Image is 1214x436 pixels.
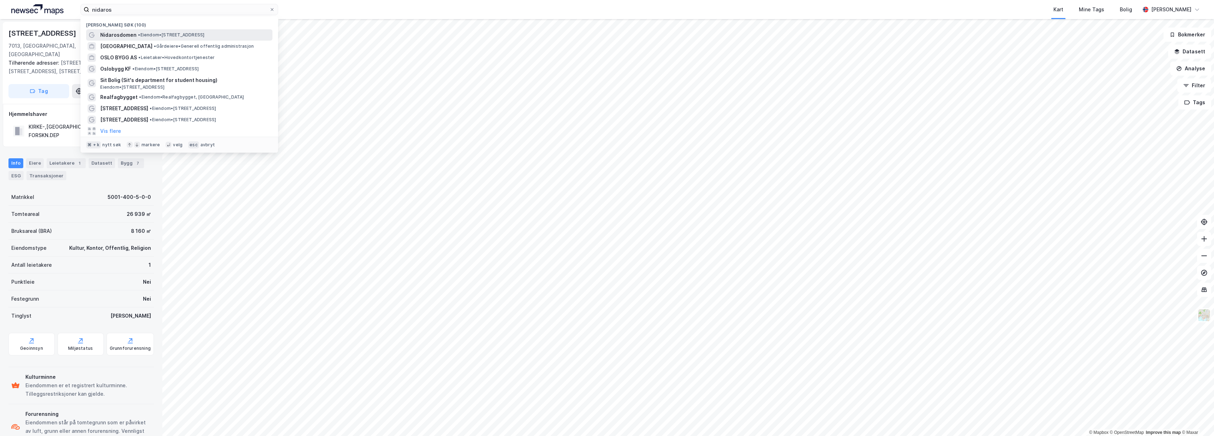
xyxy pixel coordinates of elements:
[127,210,151,218] div: 26 939 ㎡
[118,158,144,168] div: Bygg
[150,106,152,111] span: •
[86,141,101,148] div: ⌘ + k
[11,227,52,235] div: Bruksareal (BRA)
[25,381,151,398] div: Eiendommen er et registrert kulturminne. Tilleggsrestriksjoner kan gjelde.
[68,346,93,351] div: Miljøstatus
[1146,430,1181,435] a: Improve this map
[139,94,244,100] span: Eiendom • Realfagbygget, [GEOGRAPHIC_DATA]
[1168,45,1211,59] button: Datasett
[100,31,137,39] span: Nidarosdomen
[100,42,152,51] span: [GEOGRAPHIC_DATA]
[25,410,151,418] div: Forurensning
[138,32,140,37] span: •
[100,84,164,90] span: Eiendom • [STREET_ADDRESS]
[134,160,141,167] div: 7
[150,106,216,111] span: Eiendom • [STREET_ADDRESS]
[1151,5,1191,14] div: [PERSON_NAME]
[47,158,86,168] div: Leietakere
[1178,95,1211,110] button: Tags
[26,171,66,180] div: Transaksjoner
[8,59,148,76] div: [STREET_ADDRESS], [STREET_ADDRESS], [STREET_ADDRESS]
[200,142,215,148] div: avbryt
[76,160,83,167] div: 1
[139,94,141,100] span: •
[150,117,152,122] span: •
[173,142,182,148] div: velg
[69,244,151,252] div: Kultur, Kontor, Offentlig, Religion
[131,227,151,235] div: 8 160 ㎡
[29,123,136,140] div: KIRKE-,[GEOGRAPHIC_DATA]OG FORSKN.DEP
[1110,430,1144,435] a: OpenStreetMap
[80,17,278,29] div: [PERSON_NAME] søk (100)
[150,117,216,123] span: Eiendom • [STREET_ADDRESS]
[20,346,43,351] div: Geoinnsyn
[11,244,47,252] div: Eiendomstype
[8,84,69,98] button: Tag
[1079,5,1104,14] div: Mine Tags
[1089,430,1108,435] a: Mapbox
[11,261,52,269] div: Antall leietakere
[138,55,215,60] span: Leietaker • Hovedkontortjenester
[110,346,151,351] div: Grunnforurensning
[1179,402,1214,436] iframe: Chat Widget
[142,142,160,148] div: markere
[100,127,121,135] button: Vis flere
[188,141,199,148] div: esc
[149,261,151,269] div: 1
[8,28,78,39] div: [STREET_ADDRESS]
[1164,28,1211,42] button: Bokmerker
[132,66,199,72] span: Eiendom • [STREET_ADDRESS]
[11,295,39,303] div: Festegrunn
[143,278,151,286] div: Nei
[100,93,138,101] span: Realfagbygget
[143,295,151,303] div: Nei
[100,65,131,73] span: Oslobygg KF
[89,158,115,168] div: Datasett
[138,32,204,38] span: Eiendom • [STREET_ADDRESS]
[26,158,44,168] div: Eiere
[1179,402,1214,436] div: Kontrollprogram for chat
[89,4,269,15] input: Søk på adresse, matrikkel, gårdeiere, leietakere eller personer
[8,158,23,168] div: Info
[154,43,156,49] span: •
[8,42,100,59] div: 7013, [GEOGRAPHIC_DATA], [GEOGRAPHIC_DATA]
[138,55,140,60] span: •
[11,193,34,201] div: Matrikkel
[11,4,64,15] img: logo.a4113a55bc3d86da70a041830d287a7e.svg
[1053,5,1063,14] div: Kart
[1170,61,1211,76] button: Analyse
[11,210,40,218] div: Tomteareal
[9,110,154,118] div: Hjemmelshaver
[100,116,148,124] span: [STREET_ADDRESS]
[25,373,151,381] div: Kulturminne
[11,312,31,320] div: Tinglyst
[102,142,121,148] div: nytt søk
[1197,308,1211,322] img: Z
[8,171,24,180] div: ESG
[100,53,137,62] span: OSLO BYGG AS
[110,312,151,320] div: [PERSON_NAME]
[100,76,270,84] span: Sit Bolig (Sit's department for student housing)
[8,60,61,66] span: Tilhørende adresser:
[108,193,151,201] div: 5001-400-5-0-0
[1120,5,1132,14] div: Bolig
[1177,78,1211,93] button: Filter
[154,43,254,49] span: Gårdeiere • Generell offentlig administrasjon
[11,278,35,286] div: Punktleie
[100,104,148,113] span: [STREET_ADDRESS]
[132,66,134,71] span: •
